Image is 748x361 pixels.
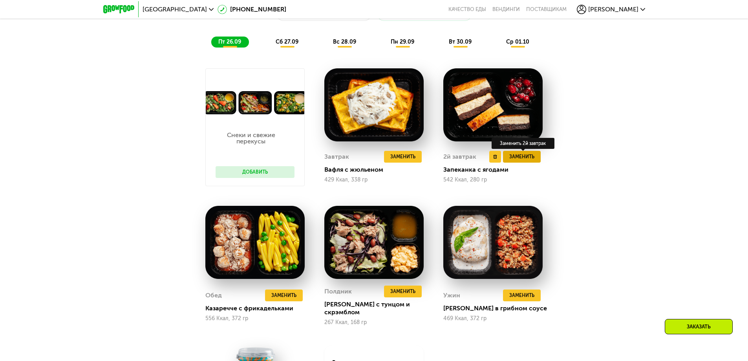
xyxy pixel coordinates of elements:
[384,286,422,297] button: Заменить
[443,177,543,183] div: 542 Ккал, 280 гр
[443,304,549,312] div: [PERSON_NAME] в грибном соусе
[448,6,486,13] a: Качество еды
[143,6,207,13] span: [GEOGRAPHIC_DATA]
[588,6,638,13] span: [PERSON_NAME]
[503,151,541,163] button: Заменить
[205,290,222,301] div: Обед
[391,38,414,45] span: пн 29.09
[218,5,286,14] a: [PHONE_NUMBER]
[506,38,529,45] span: ср 01.10
[271,291,296,299] span: Заменить
[205,315,305,322] div: 556 Ккал, 372 гр
[390,153,415,161] span: Заменить
[216,166,294,178] button: Добавить
[443,166,549,174] div: Запеканка с ягодами
[492,138,554,149] div: Заменить 2й завтрак
[324,319,424,326] div: 267 Ккал, 168 гр
[492,6,520,13] a: Вендинги
[265,290,303,301] button: Заменить
[384,151,422,163] button: Заменить
[333,38,356,45] span: вс 28.09
[526,6,567,13] div: поставщикам
[276,38,298,45] span: сб 27.09
[324,177,424,183] div: 429 Ккал, 338 гр
[509,153,534,161] span: Заменить
[503,290,541,301] button: Заменить
[324,301,430,316] div: [PERSON_NAME] с тунцом и скрэмблом
[390,288,415,295] span: Заменить
[324,151,349,163] div: Завтрак
[218,38,241,45] span: пт 26.09
[324,166,430,174] div: Вафля с жюльеном
[665,319,733,334] div: Заказать
[324,286,352,297] div: Полдник
[216,132,287,145] p: Снеки и свежие перекусы
[449,38,472,45] span: вт 30.09
[443,290,460,301] div: Ужин
[509,291,534,299] span: Заменить
[443,151,476,163] div: 2й завтрак
[205,304,311,312] div: Казаречче с фрикадельками
[443,315,543,322] div: 469 Ккал, 372 гр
